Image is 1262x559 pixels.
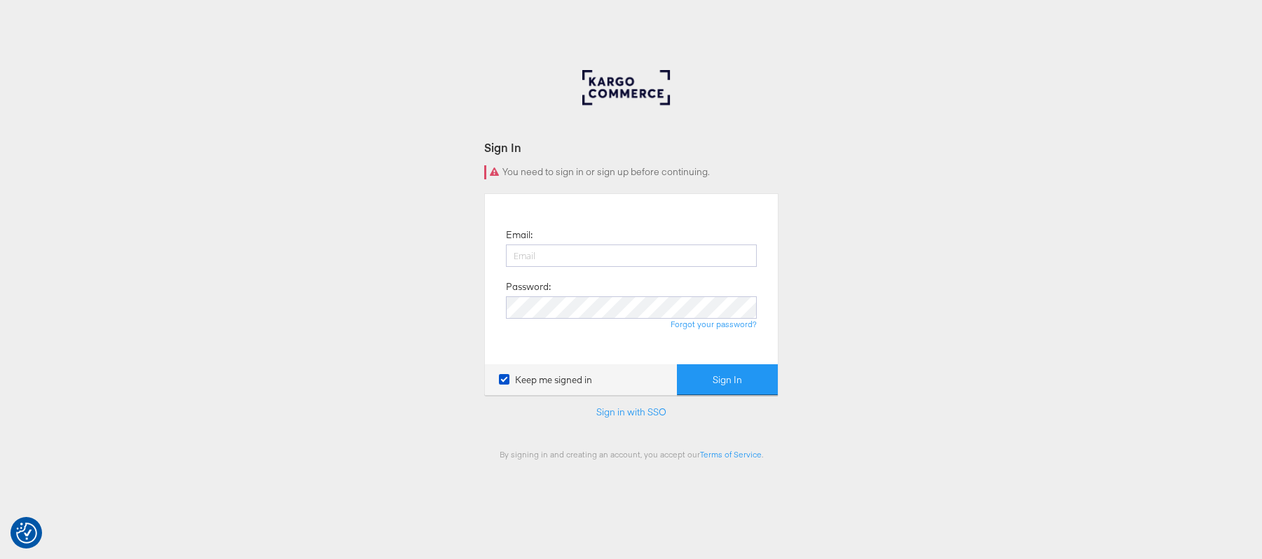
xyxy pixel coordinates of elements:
a: Terms of Service [700,449,762,460]
div: Sign In [484,139,779,156]
input: Email [506,244,757,267]
a: Sign in with SSO [596,406,666,418]
label: Password: [506,280,551,294]
button: Sign In [677,364,778,396]
div: You need to sign in or sign up before continuing. [484,165,779,179]
div: By signing in and creating an account, you accept our . [484,449,779,460]
button: Consent Preferences [16,523,37,544]
label: Keep me signed in [499,373,592,387]
label: Email: [506,228,533,242]
img: Revisit consent button [16,523,37,544]
a: Forgot your password? [671,319,757,329]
